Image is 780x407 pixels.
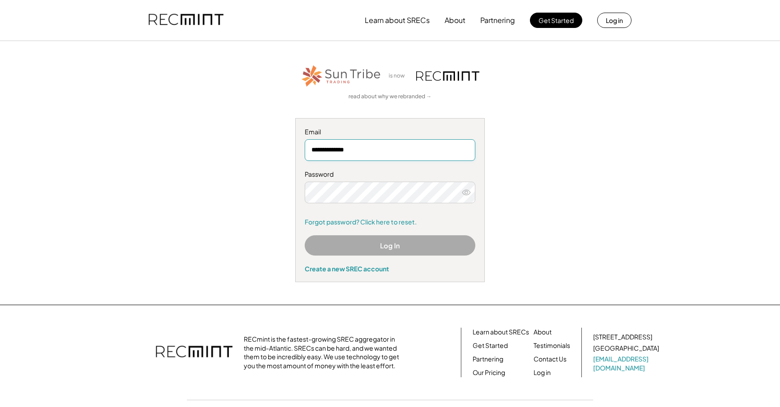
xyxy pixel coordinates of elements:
[480,11,515,29] button: Partnering
[473,341,508,350] a: Get Started
[473,328,529,337] a: Learn about SRECs
[473,368,505,377] a: Our Pricing
[244,335,404,370] div: RECmint is the fastest-growing SREC aggregator in the mid-Atlantic. SRECs can be hard, and we wan...
[301,64,382,88] img: STT_Horizontal_Logo%2B-%2BColor.png
[156,337,232,368] img: recmint-logotype%403x.png
[305,128,475,137] div: Email
[305,218,475,227] a: Forgot password? Click here to reset.
[473,355,503,364] a: Partnering
[593,333,652,342] div: [STREET_ADDRESS]
[593,355,661,372] a: [EMAIL_ADDRESS][DOMAIN_NAME]
[445,11,465,29] button: About
[149,5,223,36] img: recmint-logotype%403x.png
[534,328,552,337] a: About
[305,170,475,179] div: Password
[593,344,659,353] div: [GEOGRAPHIC_DATA]
[597,13,631,28] button: Log in
[534,355,566,364] a: Contact Us
[530,13,582,28] button: Get Started
[386,72,412,80] div: is now
[534,341,570,350] a: Testimonials
[416,71,479,81] img: recmint-logotype%403x.png
[305,235,475,256] button: Log In
[534,368,551,377] a: Log in
[348,93,432,101] a: read about why we rebranded →
[305,265,475,273] div: Create a new SREC account
[365,11,430,29] button: Learn about SRECs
